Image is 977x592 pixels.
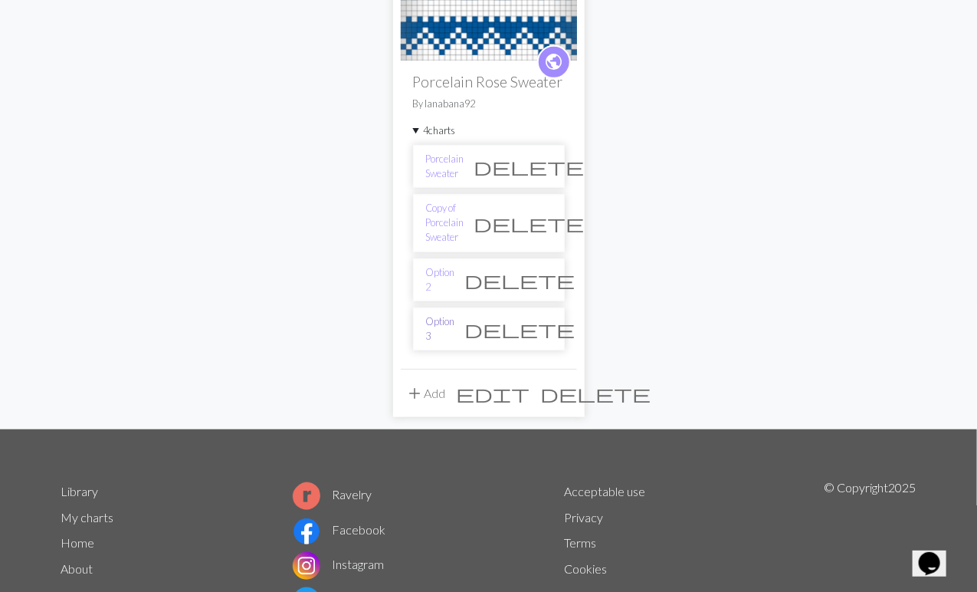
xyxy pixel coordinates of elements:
a: Home [61,535,95,550]
button: Add [401,379,451,408]
span: delete [474,156,585,177]
a: public [537,45,571,79]
span: add [406,383,425,404]
button: Delete chart [464,209,595,238]
a: Option 3 [426,314,455,344]
a: Privacy [565,510,604,525]
i: Edit [457,384,530,403]
iframe: chat widget [913,531,962,577]
span: edit [457,383,530,404]
a: Terms [565,535,597,550]
p: By lanabana92 [413,97,565,111]
img: Facebook logo [293,518,320,545]
img: Ravelry logo [293,482,320,510]
img: Instagram logo [293,552,320,580]
summary: 4charts [413,123,565,138]
h2: Porcelain Rose Sweater [413,73,565,90]
button: Delete chart [464,152,595,181]
a: My charts [61,510,114,525]
span: delete [474,212,585,234]
span: delete [541,383,651,404]
span: delete [465,318,575,340]
a: About [61,561,93,576]
a: Instagram [293,557,385,571]
span: delete [465,269,575,291]
button: Delete chart [455,314,585,344]
i: public [544,47,563,77]
button: Edit [451,379,536,408]
a: Copy of Porcelain Sweater [426,201,464,245]
a: Ravelry [293,487,372,502]
span: public [544,50,563,74]
a: Library [61,484,99,498]
button: Delete chart [455,265,585,294]
a: Facebook [293,522,386,537]
button: Delete [536,379,657,408]
a: Cookies [565,561,608,576]
a: Option 2 [426,265,455,294]
a: Acceptable use [565,484,646,498]
a: Porcelain Sweater [426,152,464,181]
